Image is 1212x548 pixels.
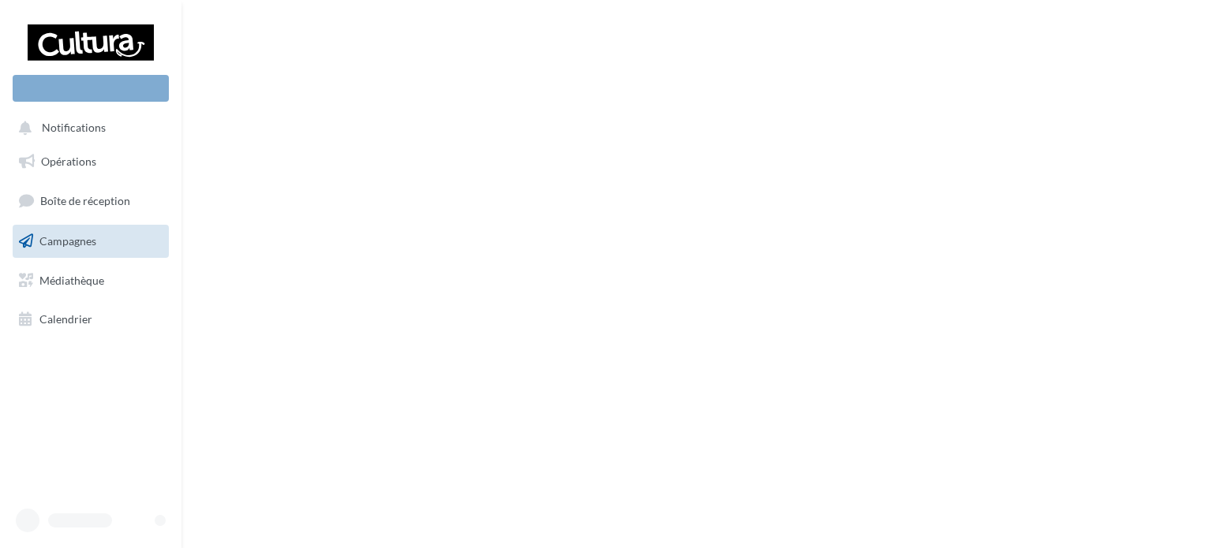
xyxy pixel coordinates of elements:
a: Boîte de réception [9,184,172,218]
span: Opérations [41,155,96,168]
span: Notifications [42,121,106,135]
span: Calendrier [39,312,92,326]
a: Opérations [9,145,172,178]
span: Campagnes [39,234,96,248]
div: Nouvelle campagne [13,75,169,102]
a: Calendrier [9,303,172,336]
a: Médiathèque [9,264,172,297]
span: Médiathèque [39,273,104,286]
span: Boîte de réception [40,194,130,207]
a: Campagnes [9,225,172,258]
